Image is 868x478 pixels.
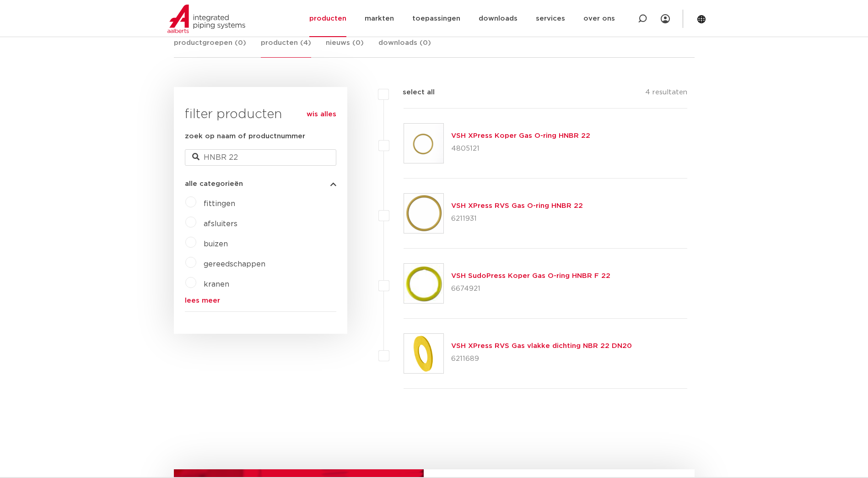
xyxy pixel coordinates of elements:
a: VSH XPress RVS Gas vlakke dichting NBR 22 DN20 [451,342,632,349]
img: Thumbnail for VSH XPress RVS Gas vlakke dichting NBR 22 DN20 [404,334,443,373]
label: select all [389,87,435,98]
a: producten (4) [261,38,311,58]
p: 4 resultaten [645,87,687,101]
a: wis alles [307,109,336,120]
button: alle categorieën [185,180,336,187]
a: afsluiters [204,220,237,228]
p: 4805121 [451,141,590,156]
span: alle categorieën [185,180,243,187]
p: 6211931 [451,212,583,226]
label: zoek op naam of productnummer [185,131,305,142]
a: fittingen [204,200,235,207]
p: 6674921 [451,282,610,296]
a: nieuws (0) [326,38,364,57]
a: VSH XPress Koper Gas O-ring HNBR 22 [451,132,590,139]
a: VSH XPress RVS Gas O-ring HNBR 22 [451,202,583,209]
input: zoeken [185,149,336,166]
a: kranen [204,281,229,288]
a: buizen [204,240,228,248]
img: Thumbnail for VSH XPress Koper Gas O-ring HNBR 22 [404,124,443,163]
h3: filter producten [185,105,336,124]
a: downloads (0) [378,38,431,57]
a: productgroepen (0) [174,38,246,57]
a: gereedschappen [204,261,265,268]
p: 6211689 [451,352,632,366]
img: Thumbnail for VSH XPress RVS Gas O-ring HNBR 22 [404,194,443,233]
a: VSH SudoPress Koper Gas O-ring HNBR F 22 [451,272,610,279]
a: lees meer [185,297,336,304]
img: Thumbnail for VSH SudoPress Koper Gas O-ring HNBR F 22 [404,264,443,303]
